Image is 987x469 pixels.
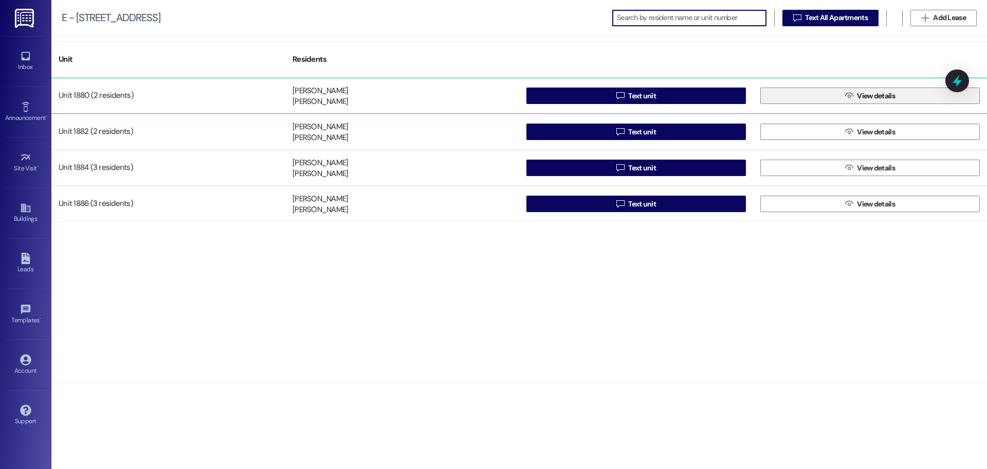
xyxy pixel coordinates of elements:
div: [PERSON_NAME] [293,169,348,180]
div: [PERSON_NAME] [293,97,348,108]
a: Leads [5,250,46,277]
span: View details [857,127,895,137]
span: Text All Apartments [805,12,868,23]
span: • [40,315,41,322]
input: Search by resident name or unit number [617,11,766,25]
div: [PERSON_NAME] [293,158,348,168]
a: Inbox [5,47,46,75]
i:  [845,164,853,172]
div: Unit 1886 (3 residents) [51,194,285,214]
a: Site Visit • [5,149,46,177]
button: Text All Apartments [782,10,879,26]
i:  [616,200,624,208]
span: • [46,113,47,120]
div: [PERSON_NAME] [293,205,348,216]
i:  [921,14,929,22]
div: Unit 1884 (3 residents) [51,158,285,178]
div: Unit 1880 (2 residents) [51,85,285,106]
button: View details [760,160,980,176]
i:  [616,164,624,172]
span: Add Lease [933,12,966,23]
span: Text unit [628,91,656,101]
i:  [793,14,801,22]
div: [PERSON_NAME] [293,133,348,144]
button: Add Lease [910,10,977,26]
i:  [616,128,624,136]
i:  [616,92,624,100]
i:  [845,128,853,136]
button: Text unit [526,160,746,176]
div: [PERSON_NAME] [293,85,348,96]
button: Text unit [526,88,746,104]
a: Account [5,351,46,379]
div: Unit 1882 (2 residents) [51,121,285,142]
div: [PERSON_NAME] [293,121,348,132]
button: View details [760,124,980,140]
a: Support [5,402,46,429]
span: View details [857,199,895,210]
a: Buildings [5,199,46,227]
button: Text unit [526,124,746,140]
div: [PERSON_NAME] [293,194,348,204]
a: Templates • [5,301,46,328]
span: View details [857,91,895,101]
button: View details [760,88,980,104]
span: • [37,163,39,170]
span: View details [857,163,895,173]
button: Text unit [526,196,746,212]
i:  [845,92,853,100]
span: Text unit [628,127,656,137]
div: Residents [285,47,519,72]
span: Text unit [628,163,656,173]
div: E - [STREET_ADDRESS] [62,12,160,23]
div: Unit [51,47,285,72]
span: Text unit [628,199,656,210]
img: ResiDesk Logo [15,9,36,28]
button: View details [760,196,980,212]
i:  [845,200,853,208]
